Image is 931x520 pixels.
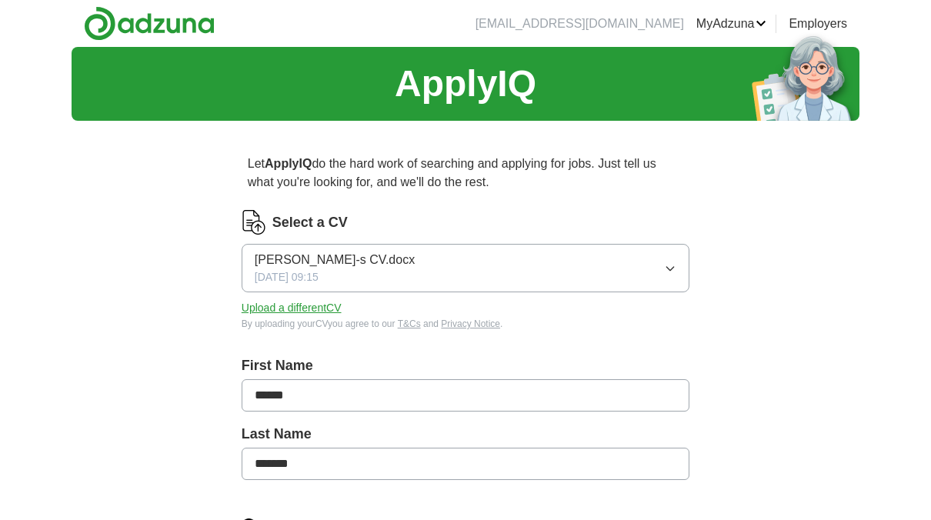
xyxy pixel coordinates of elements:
[398,318,421,329] a: T&Cs
[265,157,312,170] strong: ApplyIQ
[242,148,689,198] p: Let do the hard work of searching and applying for jobs. Just tell us what you're looking for, an...
[242,300,342,316] button: Upload a differentCV
[242,355,689,376] label: First Name
[476,15,684,33] li: [EMAIL_ADDRESS][DOMAIN_NAME]
[242,317,689,331] div: By uploading your CV you agree to our and .
[272,212,348,233] label: Select a CV
[696,15,767,33] a: MyAdzuna
[242,244,689,292] button: [PERSON_NAME]-s CV.docx[DATE] 09:15
[395,56,536,112] h1: ApplyIQ
[242,210,266,235] img: CV Icon
[255,251,415,269] span: [PERSON_NAME]-s CV.docx
[441,318,500,329] a: Privacy Notice
[242,424,689,445] label: Last Name
[255,269,319,285] span: [DATE] 09:15
[84,6,215,41] img: Adzuna logo
[789,15,847,33] a: Employers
